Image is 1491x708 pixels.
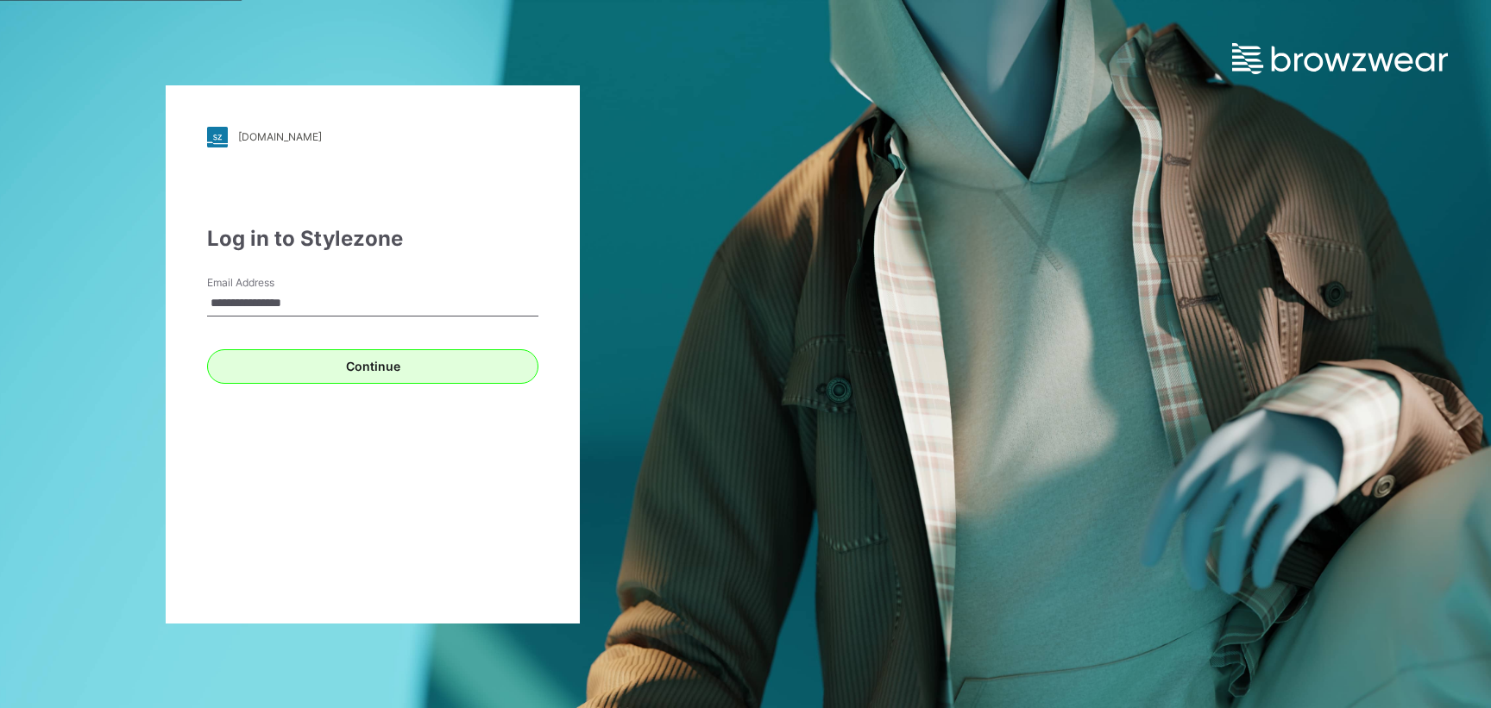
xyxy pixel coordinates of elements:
img: browzwear-logo.e42bd6dac1945053ebaf764b6aa21510.svg [1232,43,1448,74]
img: stylezone-logo.562084cfcfab977791bfbf7441f1a819.svg [207,127,228,147]
div: Log in to Stylezone [207,223,538,254]
label: Email Address [207,275,328,291]
a: [DOMAIN_NAME] [207,127,538,147]
button: Continue [207,349,538,384]
div: [DOMAIN_NAME] [238,130,322,143]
